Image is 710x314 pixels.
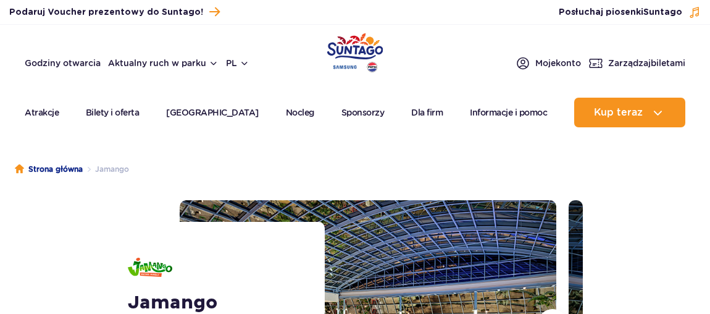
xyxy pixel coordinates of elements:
img: Jamango [128,258,172,277]
a: Zarządzajbiletami [588,56,685,70]
button: Posłuchaj piosenkiSuntago [559,6,701,19]
a: Sponsorzy [341,98,385,127]
span: Posłuchaj piosenki [559,6,682,19]
button: Aktualny ruch w parku [108,58,219,68]
h1: Jamango [128,292,315,314]
a: Informacje i pomoc [470,98,547,127]
a: Strona główna [15,163,83,176]
a: Mojekonto [516,56,581,70]
a: Park of Poland [327,31,383,70]
a: Bilety i oferta [86,98,140,127]
span: Podaruj Voucher prezentowy do Suntago! [9,6,203,19]
li: Jamango [83,163,129,176]
a: Nocleg [286,98,314,127]
span: Suntago [643,8,682,17]
button: pl [226,57,249,69]
a: [GEOGRAPHIC_DATA] [166,98,259,127]
button: Kup teraz [574,98,685,127]
span: Zarządzaj biletami [608,57,685,69]
a: Godziny otwarcia [25,57,101,69]
a: Dla firm [411,98,443,127]
span: Moje konto [535,57,581,69]
a: Podaruj Voucher prezentowy do Suntago! [9,4,220,20]
span: Kup teraz [594,107,643,118]
a: Atrakcje [25,98,59,127]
